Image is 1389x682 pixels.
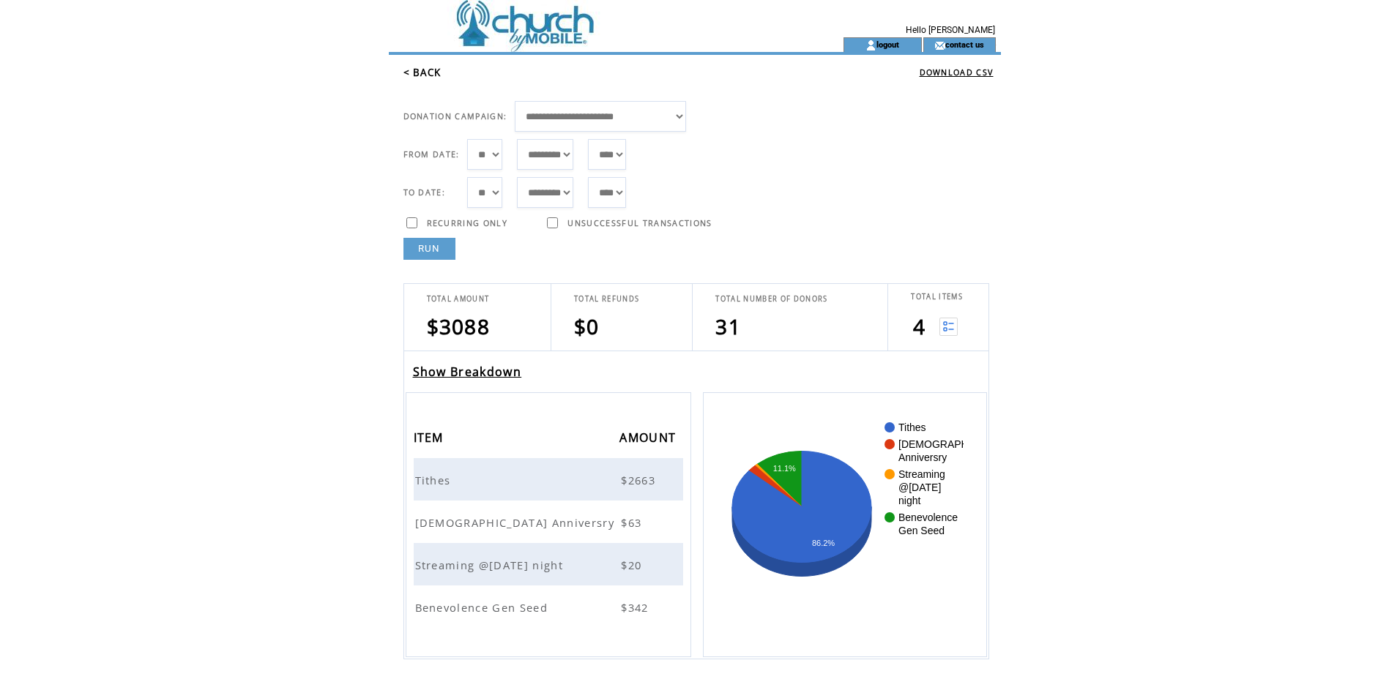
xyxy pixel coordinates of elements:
[939,318,958,336] img: View list
[415,558,567,572] span: Streaming @[DATE] night
[415,600,552,615] span: Benevolence Gen Seed
[715,294,827,304] span: TOTAL NUMBER OF DONORS
[427,312,491,340] span: $3088
[415,472,455,485] a: Tithes
[427,218,508,228] span: RECURRING ONLY
[414,432,447,441] a: ITEM
[621,515,645,530] span: $63
[715,312,741,340] span: 31
[898,525,945,536] text: Gen Seed
[427,294,490,304] span: TOTAL AMOUNT
[911,292,963,301] span: TOTAL ITEMS
[621,473,659,487] span: $2663
[812,539,835,547] text: 86.2%
[403,187,446,198] span: TO DATE:
[415,515,619,530] span: [DEMOGRAPHIC_DATA] Anniversry
[898,511,958,523] text: Benevolence
[865,40,876,51] img: account_icon.gif
[913,312,926,340] span: 4
[415,599,552,612] a: Benevolence Gen Seed
[906,25,995,35] span: Hello [PERSON_NAME]
[415,557,567,570] a: Streaming @[DATE] night
[403,238,455,260] a: RUN
[773,464,796,473] text: 11.1%
[403,149,460,160] span: FROM DATE:
[619,432,679,441] a: AMOUNT
[898,421,926,433] text: Tithes
[403,66,442,79] a: < BACK
[619,426,679,453] span: AMOUNT
[898,481,941,493] text: @[DATE]
[414,426,447,453] span: ITEM
[934,40,945,51] img: contact_us_icon.gif
[574,312,600,340] span: $0
[415,473,455,487] span: Tithes
[876,40,899,49] a: logout
[898,438,1013,450] text: [DEMOGRAPHIC_DATA]
[413,364,522,380] a: Show Breakdown
[621,600,652,615] span: $342
[898,451,947,463] text: Anniversry
[567,218,712,228] span: UNSUCCESSFUL TRANSACTIONS
[574,294,639,304] span: TOTAL REFUNDS
[898,495,920,506] text: night
[945,40,984,49] a: contact us
[920,67,994,78] a: DOWNLOAD CSV
[898,468,945,480] text: Streaming
[415,514,619,528] a: [DEMOGRAPHIC_DATA] Anniversry
[621,558,645,572] span: $20
[726,415,964,634] svg: A chart.
[403,111,507,121] span: DONATION CAMPAIGN:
